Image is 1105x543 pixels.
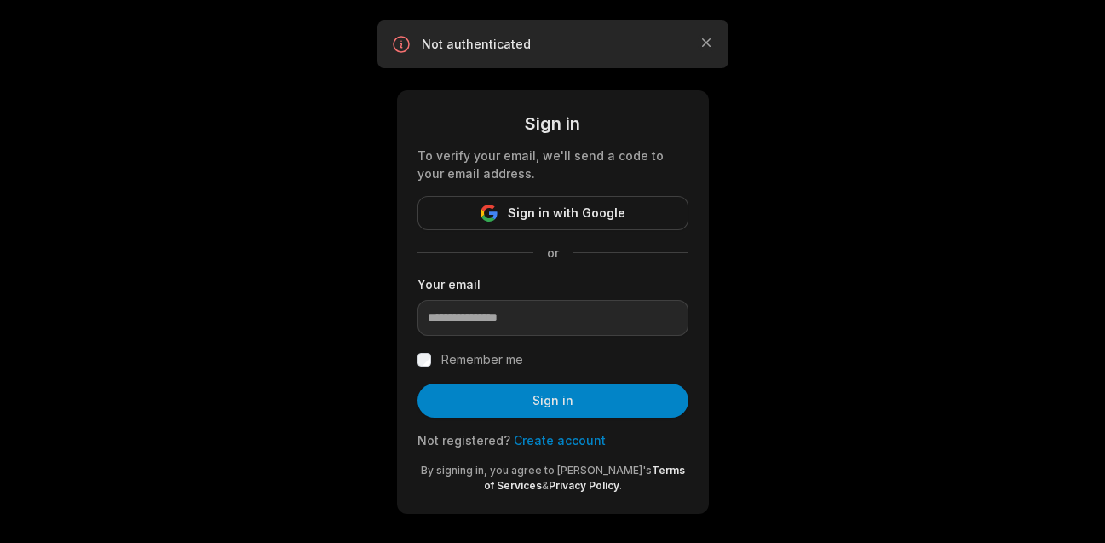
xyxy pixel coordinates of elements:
[542,479,549,492] span: &
[417,433,510,448] span: Not registered?
[619,479,622,492] span: .
[417,111,688,136] div: Sign in
[422,36,684,53] p: Not authenticated
[533,244,573,262] span: or
[549,479,619,492] a: Privacy Policy
[417,147,688,182] div: To verify your email, we'll send a code to your email address.
[417,275,688,293] label: Your email
[508,203,625,223] span: Sign in with Google
[441,349,523,370] label: Remember me
[417,196,688,230] button: Sign in with Google
[514,433,606,448] a: Create account
[484,464,685,492] a: Terms of Services
[417,384,688,418] button: Sign in
[421,464,652,477] span: By signing in, you agree to [PERSON_NAME]'s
